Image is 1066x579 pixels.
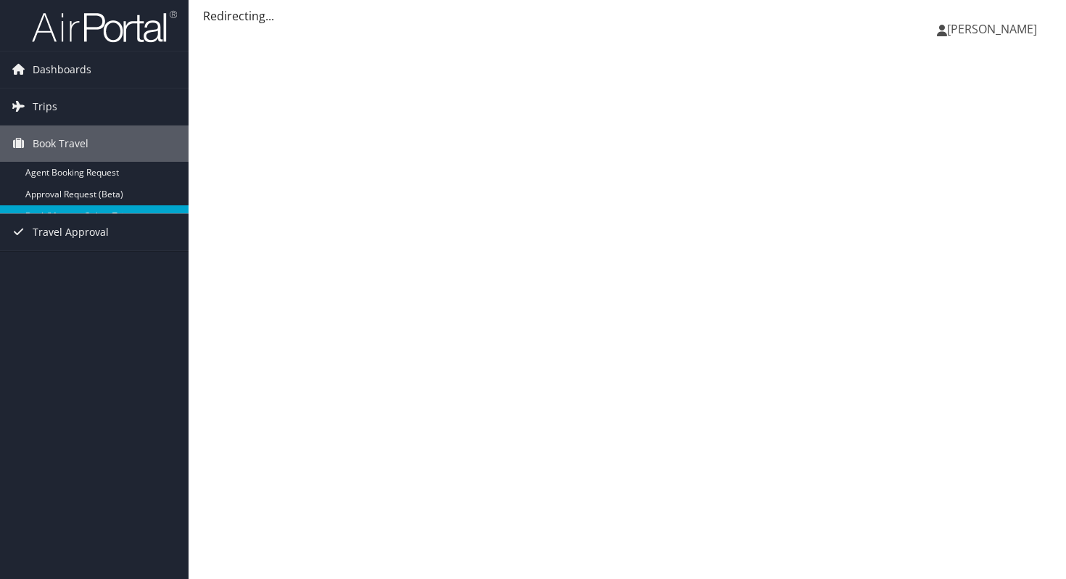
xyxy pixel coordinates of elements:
span: Travel Approval [33,214,109,250]
div: Redirecting... [203,7,1051,25]
span: Dashboards [33,52,91,88]
span: [PERSON_NAME] [947,21,1037,37]
img: airportal-logo.png [32,9,177,44]
a: [PERSON_NAME] [937,7,1051,51]
span: Trips [33,89,57,125]
span: Book Travel [33,126,88,162]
